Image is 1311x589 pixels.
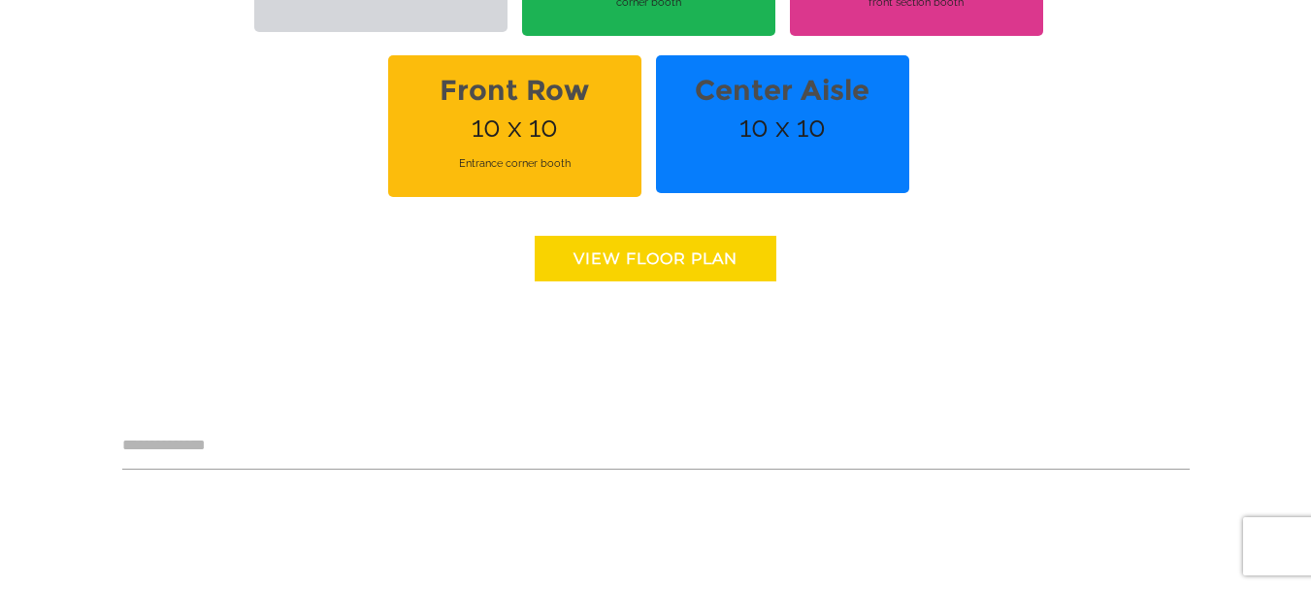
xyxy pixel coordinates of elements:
[400,137,630,190] span: Entrance corner booth
[656,55,909,193] span: 10 x 10
[388,55,641,197] span: 10 x 10
[668,62,898,118] strong: Center Aisle
[400,62,630,118] strong: Front Row
[535,236,776,281] a: View floor Plan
